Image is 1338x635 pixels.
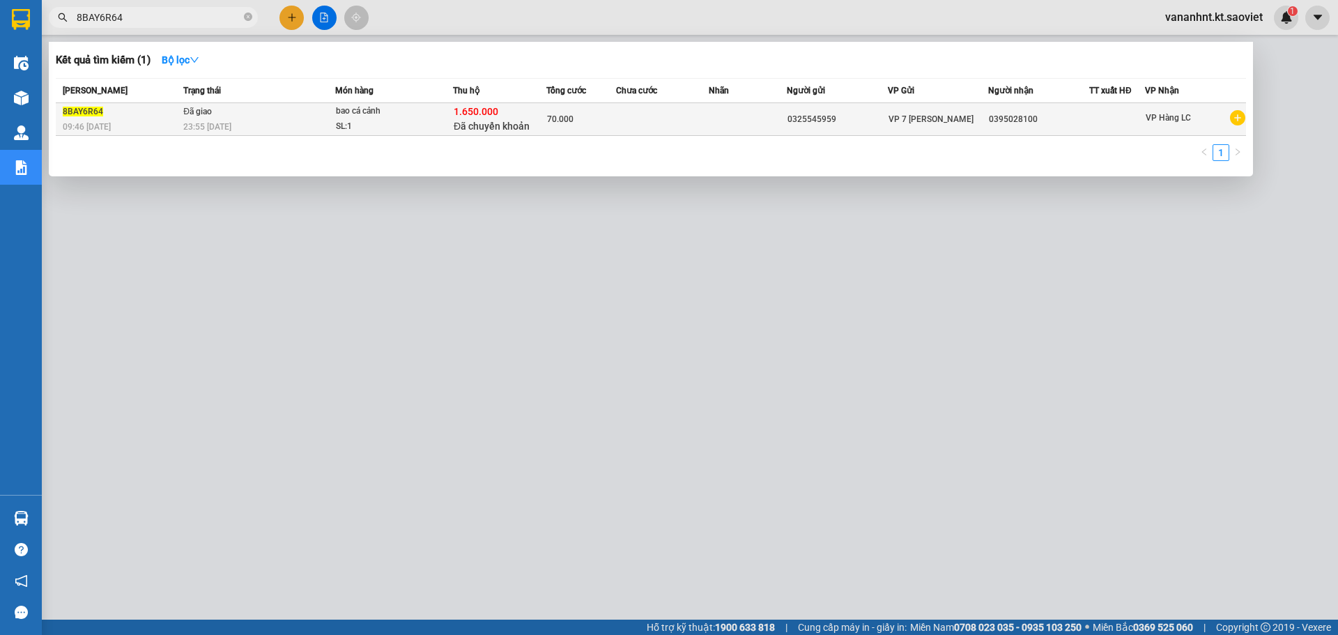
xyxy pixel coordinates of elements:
input: Tìm tên, số ĐT hoặc mã đơn [77,10,241,25]
span: Món hàng [335,86,374,95]
span: VP Hàng LC [1146,113,1191,123]
span: Tổng cước [546,86,586,95]
span: 09:46 [DATE] [63,122,111,132]
span: TT xuất HĐ [1089,86,1132,95]
span: question-circle [15,543,28,556]
span: left [1200,148,1208,156]
div: SL: 1 [336,119,440,135]
span: Thu hộ [453,86,479,95]
span: VP 7 [PERSON_NAME] [889,114,974,124]
span: 1.650.000 [454,106,498,117]
span: down [190,55,199,65]
span: 70.000 [547,114,574,124]
span: message [15,606,28,619]
span: 8BAY6R64 [63,107,103,116]
img: warehouse-icon [14,511,29,526]
button: left [1196,144,1213,161]
a: 1 [1213,145,1229,160]
img: warehouse-icon [14,56,29,70]
div: 0395028100 [989,112,1089,127]
button: right [1229,144,1246,161]
span: Đã chuyển khoản [454,121,530,132]
span: 23:55 [DATE] [183,122,231,132]
strong: Bộ lọc [162,54,199,66]
li: Previous Page [1196,144,1213,161]
span: notification [15,574,28,588]
span: right [1233,148,1242,156]
img: logo-vxr [12,9,30,30]
img: warehouse-icon [14,125,29,140]
span: Người nhận [988,86,1033,95]
span: Đã giao [183,107,212,116]
span: [PERSON_NAME] [63,86,128,95]
li: Next Page [1229,144,1246,161]
span: close-circle [244,11,252,24]
span: Người gửi [787,86,825,95]
span: Nhãn [709,86,729,95]
img: solution-icon [14,160,29,175]
span: VP Nhận [1145,86,1179,95]
li: 1 [1213,144,1229,161]
span: search [58,13,68,22]
h3: Kết quả tìm kiếm ( 1 ) [56,53,151,68]
span: Trạng thái [183,86,221,95]
div: bao cá cảnh [336,104,440,119]
div: 0325545959 [787,112,887,127]
span: close-circle [244,13,252,21]
button: Bộ lọcdown [151,49,210,71]
img: warehouse-icon [14,91,29,105]
span: VP Gửi [888,86,914,95]
span: plus-circle [1230,110,1245,125]
span: Chưa cước [616,86,657,95]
